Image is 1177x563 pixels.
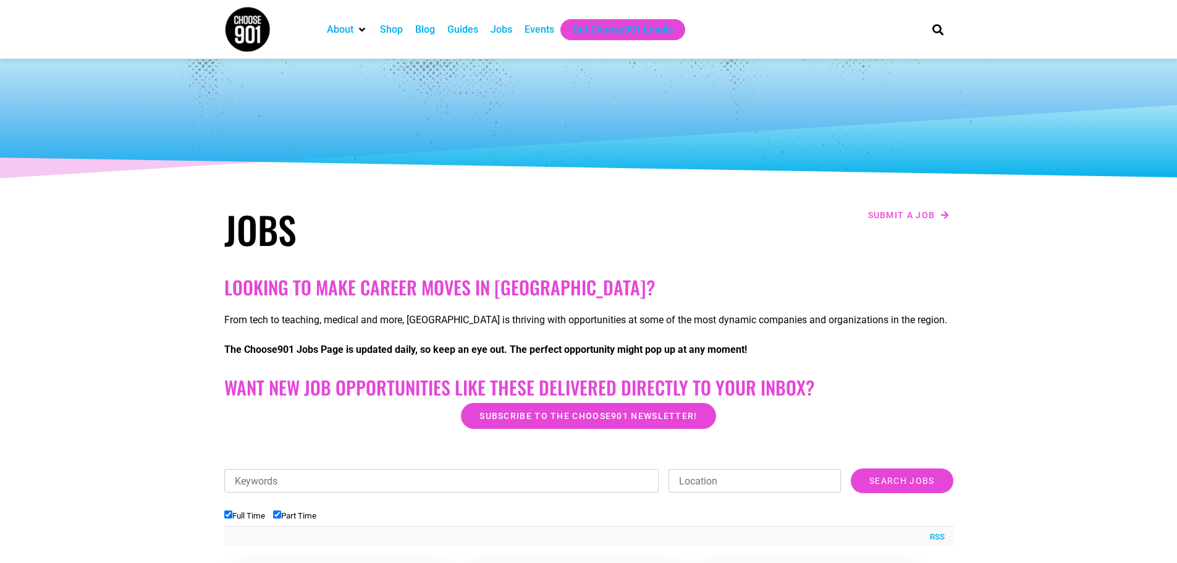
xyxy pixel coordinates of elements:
[321,19,374,40] div: About
[447,22,478,37] a: Guides
[321,19,911,40] nav: Main nav
[868,211,935,219] span: Submit a job
[525,22,554,37] a: Events
[461,403,715,429] a: Subscribe to the Choose901 newsletter!
[573,22,673,37] a: Get Choose901 Emails
[224,207,583,252] h1: Jobs
[927,19,948,40] div: Search
[380,22,403,37] a: Shop
[224,510,232,519] input: Full Time
[479,412,697,420] span: Subscribe to the Choose901 newsletter!
[224,344,747,355] strong: The Choose901 Jobs Page is updated daily, so keep an eye out. The perfect opportunity might pop u...
[924,531,945,543] a: RSS
[224,469,659,493] input: Keywords
[864,207,953,223] a: Submit a job
[224,276,953,298] h2: Looking to make career moves in [GEOGRAPHIC_DATA]?
[273,511,316,520] label: Part Time
[669,469,841,493] input: Location
[273,510,281,519] input: Part Time
[415,22,435,37] a: Blog
[851,468,953,493] input: Search Jobs
[224,376,953,399] h2: Want New Job Opportunities like these Delivered Directly to your Inbox?
[327,22,353,37] a: About
[224,313,953,328] p: From tech to teaching, medical and more, [GEOGRAPHIC_DATA] is thriving with opportunities at some...
[224,511,265,520] label: Full Time
[491,22,512,37] a: Jobs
